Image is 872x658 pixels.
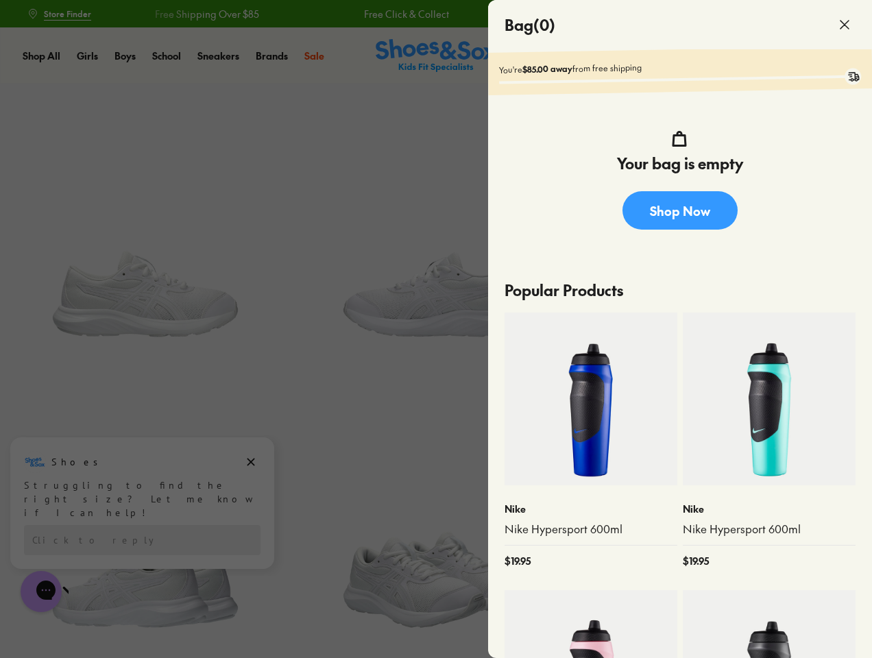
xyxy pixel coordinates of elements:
[505,554,531,568] span: $ 19.95
[51,20,106,34] h3: Shoes
[683,522,856,537] a: Nike Hypersport 600ml
[505,268,856,313] p: Popular Products
[683,502,856,516] p: Nike
[241,17,261,36] button: Dismiss campaign
[499,57,861,75] p: You're from free shipping
[522,63,572,75] b: $85.00 away
[10,2,274,134] div: Campaign message
[7,5,48,46] button: Gorgias live chat
[505,522,677,537] a: Nike Hypersport 600ml
[622,191,738,230] a: Shop Now
[10,16,274,84] div: Message from Shoes. Struggling to find the right size? Let me know if I can help!
[505,14,555,36] h4: Bag ( 0 )
[24,43,261,84] div: Struggling to find the right size? Let me know if I can help!
[683,554,709,568] span: $ 19.95
[617,152,743,175] h4: Your bag is empty
[24,90,261,120] div: Reply to the campaigns
[505,502,677,516] p: Nike
[24,16,46,38] img: Shoes logo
